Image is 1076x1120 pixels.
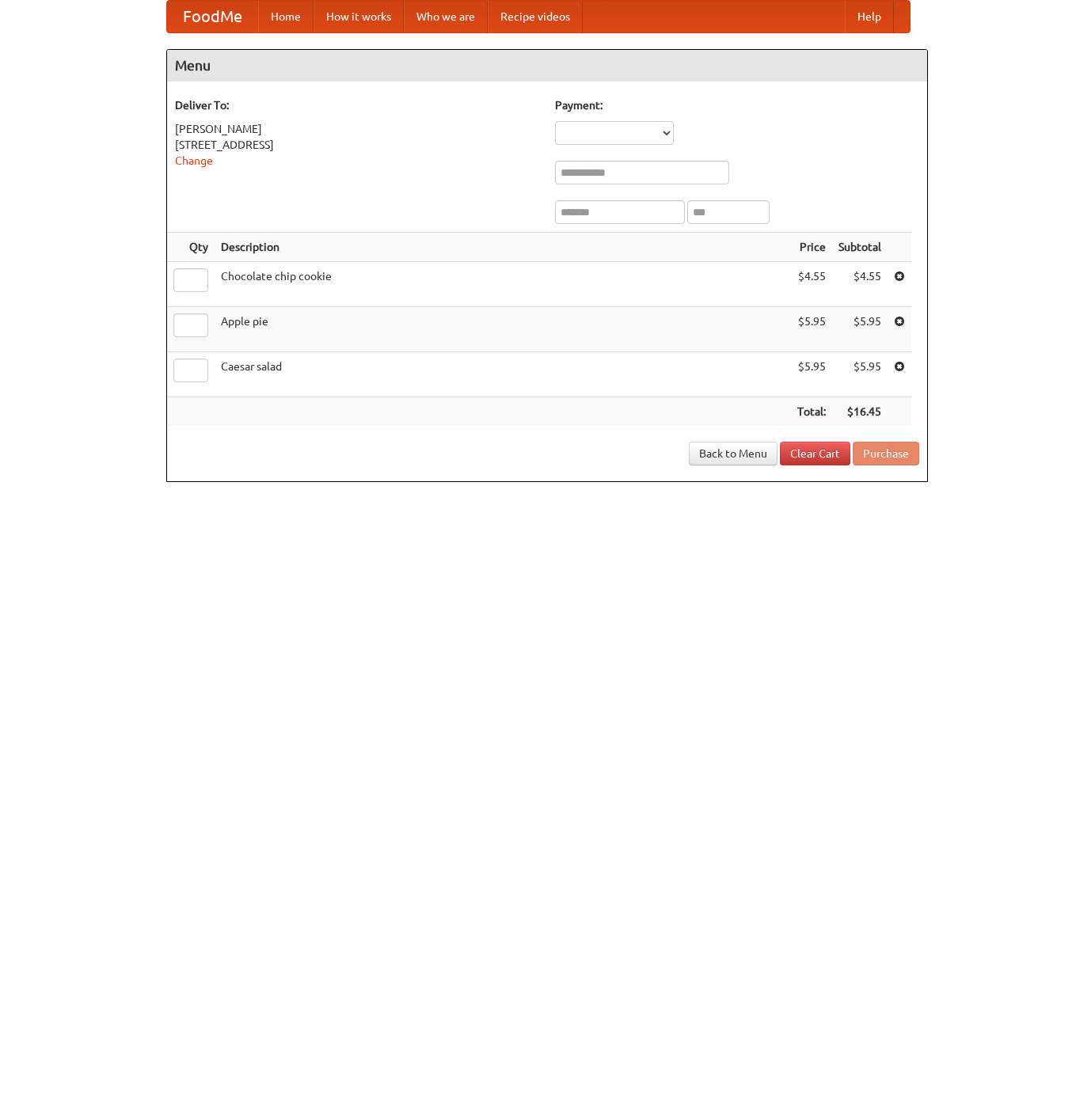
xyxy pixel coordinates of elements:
[314,1,404,32] a: How it works
[791,233,832,262] th: Price
[167,50,927,82] h4: Menu
[175,154,213,167] a: Change
[175,97,539,113] h5: Deliver To:
[832,352,888,397] td: $5.95
[215,262,791,307] td: Chocolate chip cookie
[832,233,888,262] th: Subtotal
[488,1,583,32] a: Recipe videos
[853,442,919,465] button: Purchase
[791,307,832,352] td: $5.95
[832,262,888,307] td: $4.55
[791,262,832,307] td: $4.55
[791,397,832,427] th: Total:
[791,352,832,397] td: $5.95
[832,307,888,352] td: $5.95
[215,307,791,352] td: Apple pie
[215,352,791,397] td: Caesar salad
[175,121,539,137] div: [PERSON_NAME]
[167,1,258,32] a: FoodMe
[845,1,894,32] a: Help
[215,233,791,262] th: Description
[167,233,215,262] th: Qty
[258,1,314,32] a: Home
[555,97,919,113] h5: Payment:
[404,1,488,32] a: Who we are
[832,397,888,427] th: $16.45
[780,442,850,465] a: Clear Cart
[175,137,539,153] div: [STREET_ADDRESS]
[689,442,778,465] a: Back to Menu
